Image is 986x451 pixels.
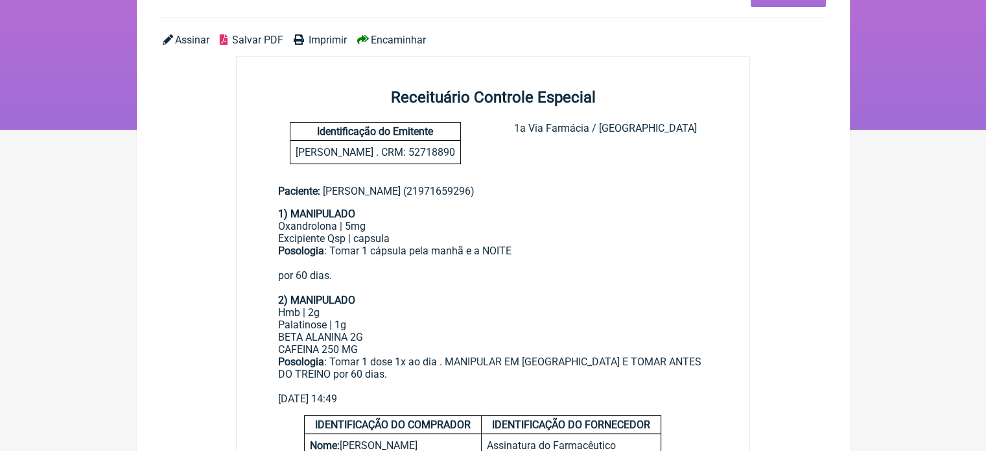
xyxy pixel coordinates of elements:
p: [PERSON_NAME] . CRM: 52718890 [290,141,460,164]
div: Palatinose | 1g [278,319,709,331]
div: : Tomar 1 cápsula pela manhã e a NOITE por 60 dias. [278,245,709,294]
div: Oxandrolona | 5mg [278,220,709,232]
a: Assinar [163,34,209,46]
a: Imprimir [294,34,347,46]
strong: 2) MANIPULADO [278,294,355,306]
a: Encaminhar [357,34,426,46]
div: [PERSON_NAME] (21971659296) [278,185,709,197]
strong: Posologia [278,245,324,257]
strong: Posologia [278,356,324,368]
div: Hmb | 2g [278,306,709,319]
span: Paciente: [278,185,320,197]
span: Salvar PDF [232,34,283,46]
div: BETA ALANINA 2G CAFEINA 250 MG [278,331,709,356]
strong: 1) MANIPULADO [278,208,355,220]
div: Excipiente Qsp | capsula [278,232,709,245]
a: Salvar PDF [220,34,283,46]
div: [DATE] 14:49 [278,393,709,405]
span: Assinar [175,34,209,46]
div: : Tomar 1 dose 1x ao dia . MANIPULAR EM [GEOGRAPHIC_DATA] E TOMAR ANTES DO TREINO por 60 dias. [278,356,709,393]
span: Encaminhar [371,34,426,46]
span: Imprimir [309,34,347,46]
h2: Receituário Controle Especial [237,88,750,106]
div: 1a Via Farmácia / [GEOGRAPHIC_DATA] [513,122,696,164]
h4: IDENTIFICAÇÃO DO COMPRADOR [305,416,481,434]
h4: Identificação do Emitente [290,123,460,141]
h4: IDENTIFICAÇÃO DO FORNECEDOR [482,416,661,434]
